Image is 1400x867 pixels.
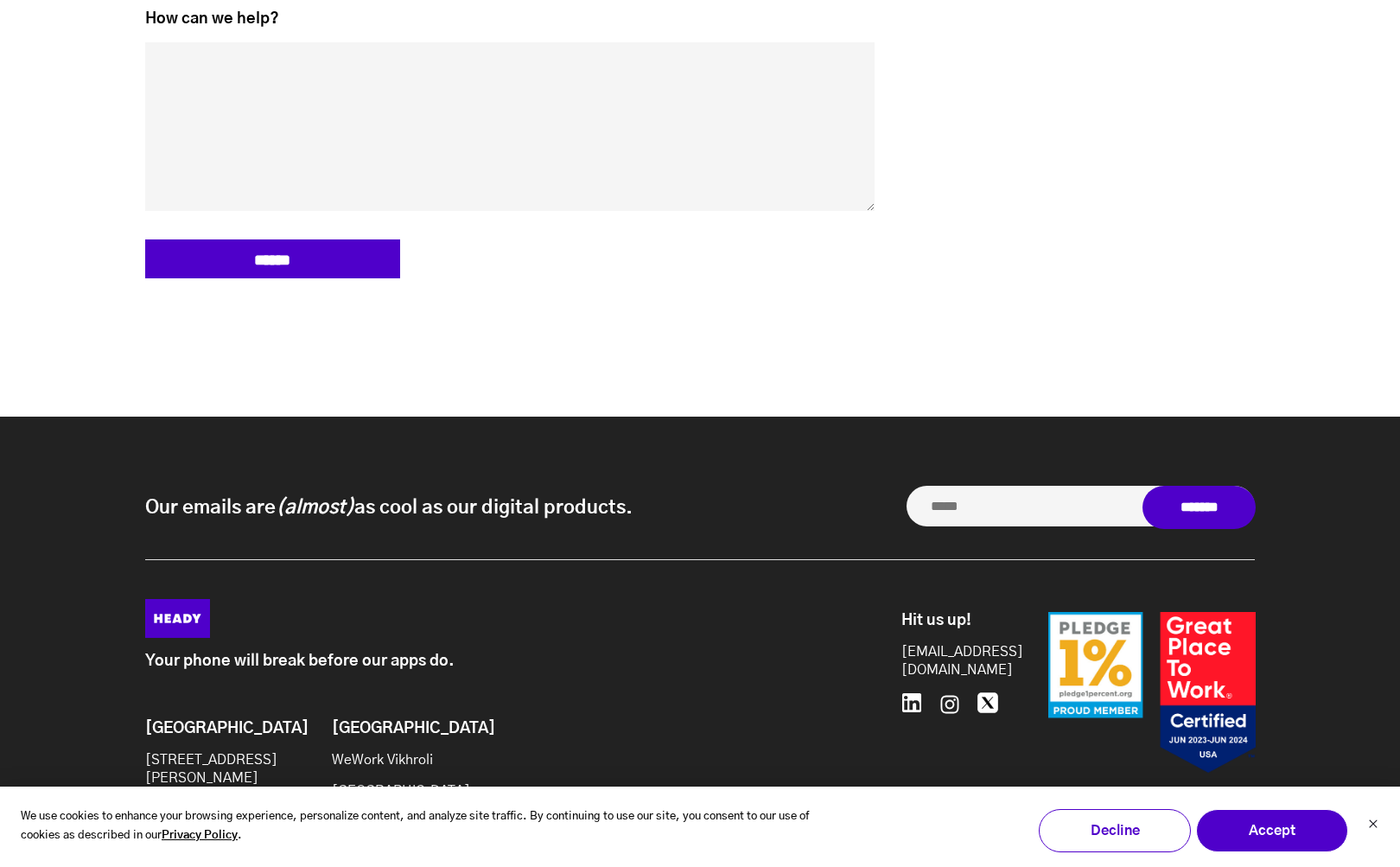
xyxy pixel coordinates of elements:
h6: [GEOGRAPHIC_DATA] [332,720,472,739]
p: WeWork Vikhroli [332,751,472,769]
button: Accept [1196,809,1348,852]
img: Badges-24 [1048,612,1256,774]
button: Dismiss cookie banner [1368,817,1378,835]
h6: Hit us up! [901,612,1005,631]
a: [EMAIL_ADDRESS][DOMAIN_NAME] [901,643,1005,679]
p: Your phone will break before our apps do. [145,653,824,671]
p: [STREET_ADDRESS][PERSON_NAME] [145,751,285,787]
p: Our emails are as cool as our digital products. [145,494,633,520]
i: (almost) [276,498,354,517]
h6: [GEOGRAPHIC_DATA] [145,720,285,739]
p: [GEOGRAPHIC_DATA], [GEOGRAPHIC_DATA] [332,782,472,819]
button: Decline [1039,809,1191,852]
a: Privacy Policy [162,826,238,846]
img: Heady_Logo_Web-01 (1) [145,599,210,638]
p: We use cookies to enhance your browsing experience, personalize content, and analyze site traffic... [21,807,819,847]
